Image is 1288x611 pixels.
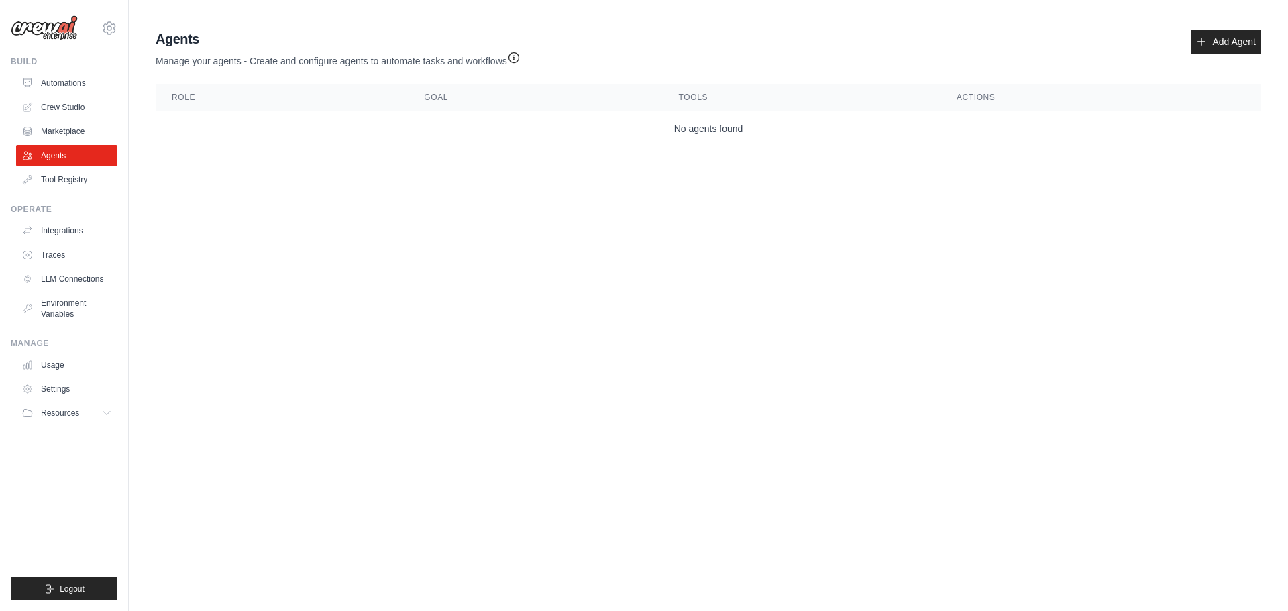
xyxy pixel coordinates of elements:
[663,84,941,111] th: Tools
[16,402,117,424] button: Resources
[16,292,117,325] a: Environment Variables
[16,378,117,400] a: Settings
[408,84,662,111] th: Goal
[16,268,117,290] a: LLM Connections
[16,121,117,142] a: Marketplace
[11,577,117,600] button: Logout
[16,169,117,190] a: Tool Registry
[11,15,78,41] img: Logo
[60,584,85,594] span: Logout
[1191,30,1261,54] a: Add Agent
[16,72,117,94] a: Automations
[941,84,1261,111] th: Actions
[156,48,521,68] p: Manage your agents - Create and configure agents to automate tasks and workflows
[16,97,117,118] a: Crew Studio
[16,220,117,241] a: Integrations
[41,408,79,419] span: Resources
[11,204,117,215] div: Operate
[11,338,117,349] div: Manage
[16,145,117,166] a: Agents
[156,30,521,48] h2: Agents
[16,244,117,266] a: Traces
[156,84,408,111] th: Role
[156,111,1261,147] td: No agents found
[11,56,117,67] div: Build
[16,354,117,376] a: Usage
